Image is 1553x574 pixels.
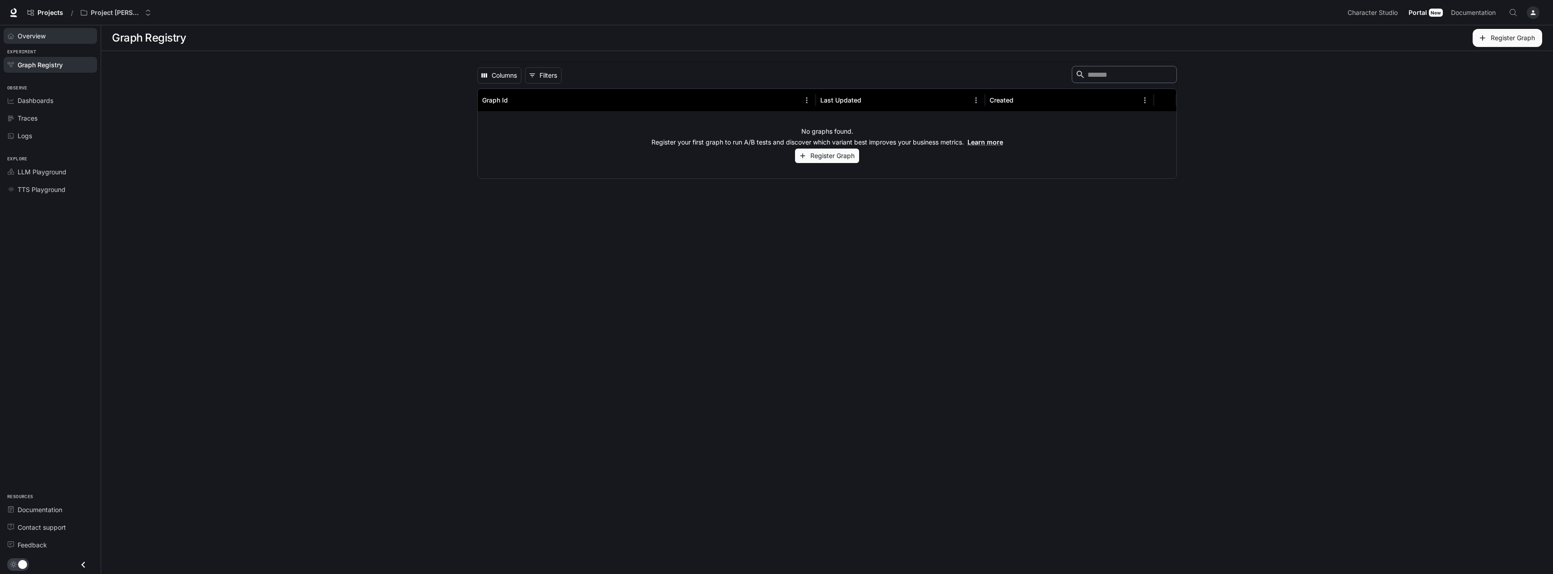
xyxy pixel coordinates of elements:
span: Overview [18,31,46,41]
span: LLM Playground [18,167,66,177]
button: Sort [1014,93,1028,107]
p: No graphs found. [801,127,853,136]
div: Search [1072,66,1177,85]
p: Register your first graph to run A/B tests and discover which variant best improves your business... [651,138,1003,147]
button: Menu [969,93,983,107]
div: Graph Id [482,96,508,104]
button: Sort [862,93,876,107]
span: Dashboards [18,96,53,105]
span: Projects [37,9,63,17]
a: Learn more [967,138,1003,146]
a: Documentation [4,502,97,518]
div: New [1429,9,1443,17]
span: TTS Playground [18,185,65,194]
span: Portal [1409,7,1427,19]
span: Documentation [18,505,62,514]
span: Character Studio [1348,7,1398,19]
button: Sort [509,93,522,107]
div: / [67,8,77,18]
p: Project [PERSON_NAME] [91,9,141,17]
a: Feedback [4,537,97,553]
a: LLM Playground [4,164,97,180]
a: Documentation [1447,4,1502,22]
a: Go to projects [23,4,67,22]
span: Graph Registry [18,60,63,70]
h1: Graph Registry [112,29,186,47]
span: Documentation [1451,7,1496,19]
button: Menu [800,93,814,107]
a: Overview [4,28,97,44]
a: Graph Registry [4,57,97,73]
a: Traces [4,110,97,126]
a: TTS Playground [4,182,97,197]
a: PortalNew [1405,4,1446,22]
button: Open workspace menu [77,4,155,22]
button: Show filters [525,67,562,84]
span: Contact support [18,523,66,532]
a: Contact support [4,519,97,535]
span: Traces [18,113,37,123]
span: Dark mode toggle [18,559,27,569]
div: Last Updated [820,96,861,104]
div: Created [990,96,1014,104]
button: Select columns [477,67,521,84]
span: Feedback [18,540,47,550]
button: Register Graph [1473,29,1542,47]
button: Menu [1138,93,1152,107]
button: Register Graph [795,149,859,163]
button: Close drawer [73,555,93,574]
a: Character Studio [1344,4,1404,22]
a: Logs [4,128,97,144]
button: Open Command Menu [1504,4,1522,22]
a: Dashboards [4,93,97,108]
span: Logs [18,131,32,140]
